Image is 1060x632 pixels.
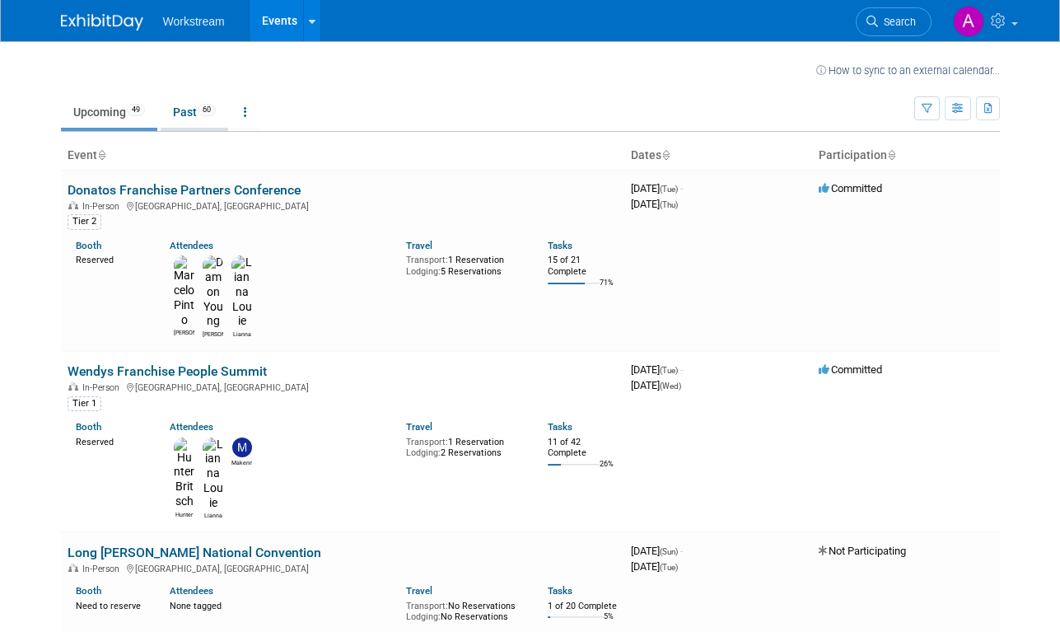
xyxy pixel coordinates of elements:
[82,201,124,212] span: In-Person
[174,255,194,327] img: Marcelo Pinto
[887,148,895,162] a: Sort by Participation Type
[819,363,882,376] span: Committed
[600,460,614,482] td: 26%
[548,255,618,277] div: 15 of 21 Complete
[203,438,223,511] img: Lianna Louie
[68,201,78,209] img: In-Person Event
[631,363,683,376] span: [DATE]
[660,382,681,391] span: (Wed)
[548,437,618,459] div: 11 of 42 Complete
[816,64,1000,77] a: How to sync to an external calendar...
[856,7,932,36] a: Search
[878,16,916,28] span: Search
[406,433,523,459] div: 1 Reservation 2 Reservations
[198,104,216,116] span: 60
[174,438,194,509] img: Hunter Britsch
[631,545,683,557] span: [DATE]
[631,560,678,573] span: [DATE]
[600,279,614,301] td: 71%
[660,185,678,194] span: (Tue)
[660,547,678,556] span: (Sun)
[82,564,124,574] span: In-Person
[406,611,441,622] span: Lodging:
[406,597,523,623] div: No Reservations No Reservations
[548,240,572,251] a: Tasks
[406,447,441,458] span: Lodging:
[61,142,624,170] th: Event
[406,421,432,433] a: Travel
[660,200,678,209] span: (Thu)
[61,96,157,128] a: Upcoming49
[68,564,78,572] img: In-Person Event
[127,104,145,116] span: 49
[231,255,252,329] img: Lianna Louie
[406,437,448,447] span: Transport:
[406,251,523,277] div: 1 Reservation 5 Reservations
[174,327,194,337] div: Marcelo Pinto
[548,421,572,433] a: Tasks
[819,545,906,557] span: Not Participating
[97,148,105,162] a: Sort by Event Name
[203,255,223,329] img: Damon Young
[68,182,301,198] a: Donatos Franchise Partners Conference
[170,585,213,597] a: Attendees
[548,585,572,597] a: Tasks
[170,421,213,433] a: Attendees
[76,597,146,612] div: Need to reserve
[68,199,618,212] div: [GEOGRAPHIC_DATA], [GEOGRAPHIC_DATA]
[76,240,101,251] a: Booth
[174,509,194,519] div: Hunter Britsch
[170,240,213,251] a: Attendees
[680,545,683,557] span: -
[76,421,101,433] a: Booth
[631,379,681,391] span: [DATE]
[661,148,670,162] a: Sort by Start Date
[660,563,678,572] span: (Tue)
[161,96,228,128] a: Past60
[624,142,812,170] th: Dates
[812,142,1000,170] th: Participation
[819,182,882,194] span: Committed
[953,6,984,37] img: Annabelle Gu
[68,214,101,229] div: Tier 2
[680,363,683,376] span: -
[406,266,441,277] span: Lodging:
[406,255,448,265] span: Transport:
[61,14,143,30] img: ExhibitDay
[232,438,252,457] img: Makenna Clark
[203,510,223,520] div: Lianna Louie
[548,601,618,612] div: 1 of 20 Complete
[68,561,618,574] div: [GEOGRAPHIC_DATA], [GEOGRAPHIC_DATA]
[203,329,223,339] div: Damon Young
[76,585,101,597] a: Booth
[76,433,146,448] div: Reserved
[68,382,78,391] img: In-Person Event
[68,545,321,560] a: Long [PERSON_NAME] National Convention
[406,601,448,611] span: Transport:
[631,182,683,194] span: [DATE]
[68,363,267,379] a: Wendys Franchise People Summit
[660,366,678,375] span: (Tue)
[631,198,678,210] span: [DATE]
[82,382,124,393] span: In-Person
[680,182,683,194] span: -
[231,329,252,339] div: Lianna Louie
[68,380,618,393] div: [GEOGRAPHIC_DATA], [GEOGRAPHIC_DATA]
[170,597,394,612] div: None tagged
[406,240,432,251] a: Travel
[406,585,432,597] a: Travel
[68,396,101,411] div: Tier 1
[163,15,225,28] span: Workstream
[76,251,146,266] div: Reserved
[231,457,252,467] div: Makenna Clark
